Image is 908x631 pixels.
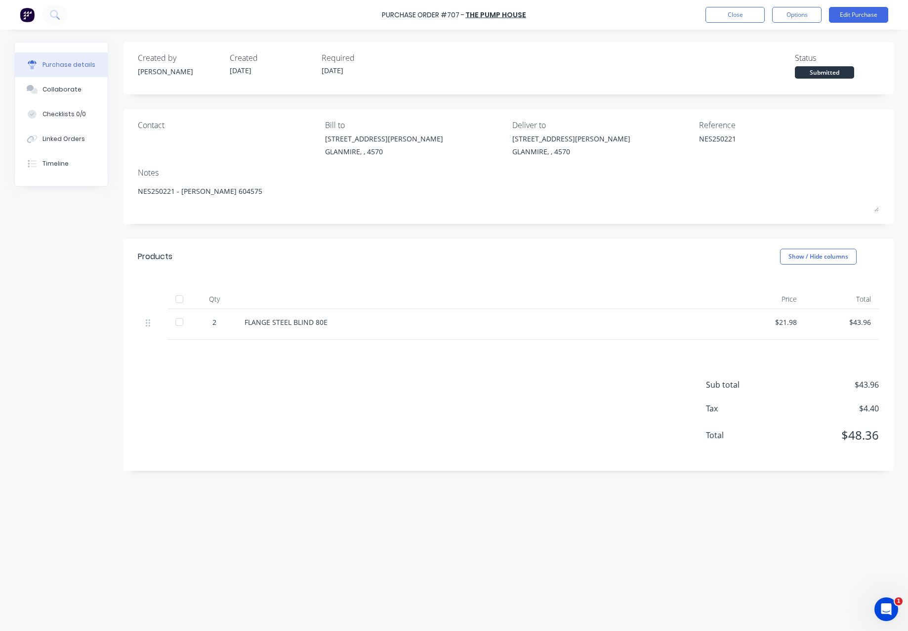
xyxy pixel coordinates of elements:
[382,10,464,20] div: Purchase Order #707 -
[705,7,765,23] button: Close
[138,251,172,263] div: Products
[895,597,903,605] span: 1
[699,134,823,156] textarea: NES250221
[512,146,630,157] div: GLANMIRE, , 4570
[322,52,406,64] div: Required
[42,135,85,143] div: Linked Orders
[192,289,237,309] div: Qty
[15,102,108,127] button: Checklists 0/0
[465,10,526,20] a: The Pump House
[138,181,879,212] textarea: NES250221 - [PERSON_NAME] 604575
[780,403,879,414] span: $4.40
[795,52,879,64] div: Status
[15,77,108,102] button: Collaborate
[15,151,108,176] button: Timeline
[20,7,35,22] img: Factory
[138,66,222,77] div: [PERSON_NAME]
[512,119,692,131] div: Deliver to
[731,289,805,309] div: Price
[795,66,854,79] div: Submitted
[138,52,222,64] div: Created by
[874,597,898,621] iframe: Intercom live chat
[230,52,314,64] div: Created
[325,119,505,131] div: Bill to
[772,7,822,23] button: Options
[699,119,879,131] div: Reference
[138,119,318,131] div: Contact
[200,317,229,327] div: 2
[706,403,780,414] span: Tax
[42,85,82,94] div: Collaborate
[780,249,857,265] button: Show / Hide columns
[706,379,780,391] span: Sub total
[805,289,879,309] div: Total
[706,429,780,441] span: Total
[813,317,871,327] div: $43.96
[829,7,888,23] button: Edit Purchase
[325,134,443,144] div: [STREET_ADDRESS][PERSON_NAME]
[780,379,879,391] span: $43.96
[512,134,630,144] div: [STREET_ADDRESS][PERSON_NAME]
[780,426,879,444] span: $48.36
[15,127,108,151] button: Linked Orders
[42,110,86,119] div: Checklists 0/0
[138,167,879,179] div: Notes
[325,146,443,157] div: GLANMIRE, , 4570
[245,317,723,327] div: FLANGE STEEL BLIND 80E
[42,60,95,69] div: Purchase details
[739,317,797,327] div: $21.98
[15,52,108,77] button: Purchase details
[42,159,69,168] div: Timeline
